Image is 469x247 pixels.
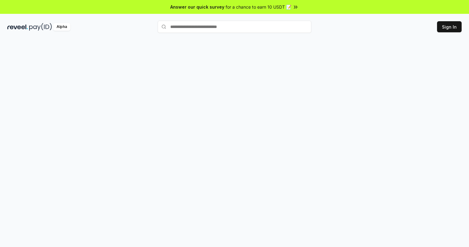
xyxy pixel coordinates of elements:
img: pay_id [29,23,52,31]
button: Sign In [437,21,462,32]
img: reveel_dark [7,23,28,31]
span: for a chance to earn 10 USDT 📝 [226,4,291,10]
span: Answer our quick survey [170,4,224,10]
div: Alpha [53,23,70,31]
